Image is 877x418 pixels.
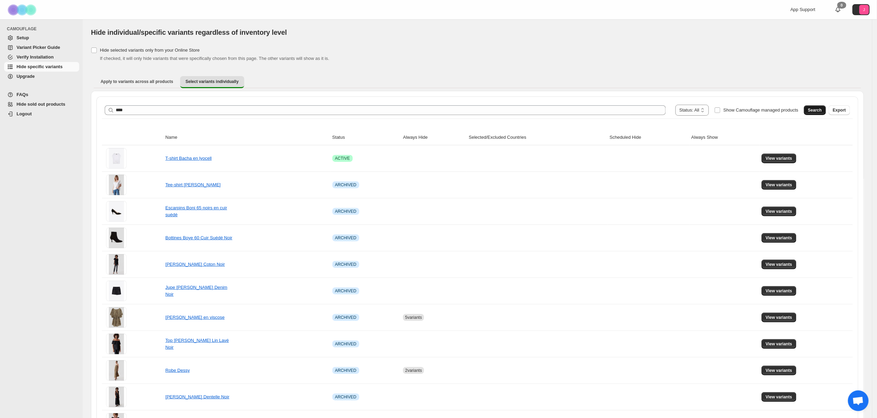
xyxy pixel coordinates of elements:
[17,64,63,69] span: Hide specific variants
[762,207,796,216] button: View variants
[17,92,28,97] span: FAQs
[165,338,229,350] a: Top [PERSON_NAME] Lin Lavé Noir
[4,62,79,72] a: Hide specific variants
[853,4,870,15] button: Avatar with initials J
[100,56,329,61] span: If checked, it will only hide variants that were specifically chosen from this page. The other va...
[335,341,357,347] span: ARCHIVED
[762,313,796,322] button: View variants
[91,29,287,36] span: Hide individual/specific variants regardless of inventory level
[863,8,865,12] text: J
[17,111,32,116] span: Logout
[835,6,842,13] a: 0
[766,182,792,188] span: View variants
[335,394,357,400] span: ARCHIVED
[101,79,173,84] span: Apply to variants across all products
[766,368,792,373] span: View variants
[401,130,467,145] th: Always Hide
[17,102,65,107] span: Hide sold out products
[330,130,401,145] th: Status
[837,2,846,9] div: 0
[17,45,60,50] span: Variant Picker Guide
[165,156,211,161] a: T-shirt Bacha en lyocell
[467,130,608,145] th: Selected/Excluded Countries
[335,235,357,241] span: ARCHIVED
[165,235,232,240] a: Bottines Boye 60 Cuir Suédé Noir
[723,107,798,113] span: Show Camouflage managed products
[762,154,796,163] button: View variants
[6,0,40,19] img: Camouflage
[95,76,179,87] button: Apply to variants across all products
[165,182,220,187] a: Tee-shirt [PERSON_NAME]
[165,315,225,320] a: [PERSON_NAME] en viscose
[689,130,760,145] th: Always Show
[766,315,792,320] span: View variants
[335,182,357,188] span: ARCHIVED
[17,35,29,40] span: Setup
[4,52,79,62] a: Verify Installation
[335,209,357,214] span: ARCHIVED
[4,100,79,109] a: Hide sold out products
[808,107,822,113] span: Search
[335,156,350,161] span: ACTIVE
[405,368,422,373] span: 2 variants
[4,43,79,52] a: Variant Picker Guide
[165,394,229,399] a: [PERSON_NAME] Dentelle Noir
[335,315,357,320] span: ARCHIVED
[165,285,227,297] a: Jupe [PERSON_NAME] Denim Noir
[848,390,869,411] a: Ouvrir le chat
[766,288,792,294] span: View variants
[180,76,244,88] button: Select variants individually
[859,5,869,14] span: Avatar with initials J
[4,33,79,43] a: Setup
[762,366,796,375] button: View variants
[762,392,796,402] button: View variants
[165,205,227,217] a: Escarpins Boni 65 noirs en cuir suédé
[791,7,815,12] span: App Support
[833,107,846,113] span: Export
[762,286,796,296] button: View variants
[766,262,792,267] span: View variants
[762,339,796,349] button: View variants
[405,315,422,320] span: 5 variants
[100,48,200,53] span: Hide selected variants only from your Online Store
[766,209,792,214] span: View variants
[335,288,357,294] span: ARCHIVED
[165,368,190,373] a: Robe Dessy
[762,233,796,243] button: View variants
[17,54,54,60] span: Verify Installation
[766,394,792,400] span: View variants
[163,130,330,145] th: Name
[766,235,792,241] span: View variants
[766,341,792,347] span: View variants
[335,368,357,373] span: ARCHIVED
[335,262,357,267] span: ARCHIVED
[17,74,35,79] span: Upgrade
[165,262,225,267] a: [PERSON_NAME] Coton Noir
[4,72,79,81] a: Upgrade
[186,79,239,84] span: Select variants individually
[804,105,826,115] button: Search
[829,105,850,115] button: Export
[4,90,79,100] a: FAQs
[766,156,792,161] span: View variants
[7,26,79,32] span: CAMOUFLAGE
[608,130,689,145] th: Scheduled Hide
[762,180,796,190] button: View variants
[4,109,79,119] a: Logout
[762,260,796,269] button: View variants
